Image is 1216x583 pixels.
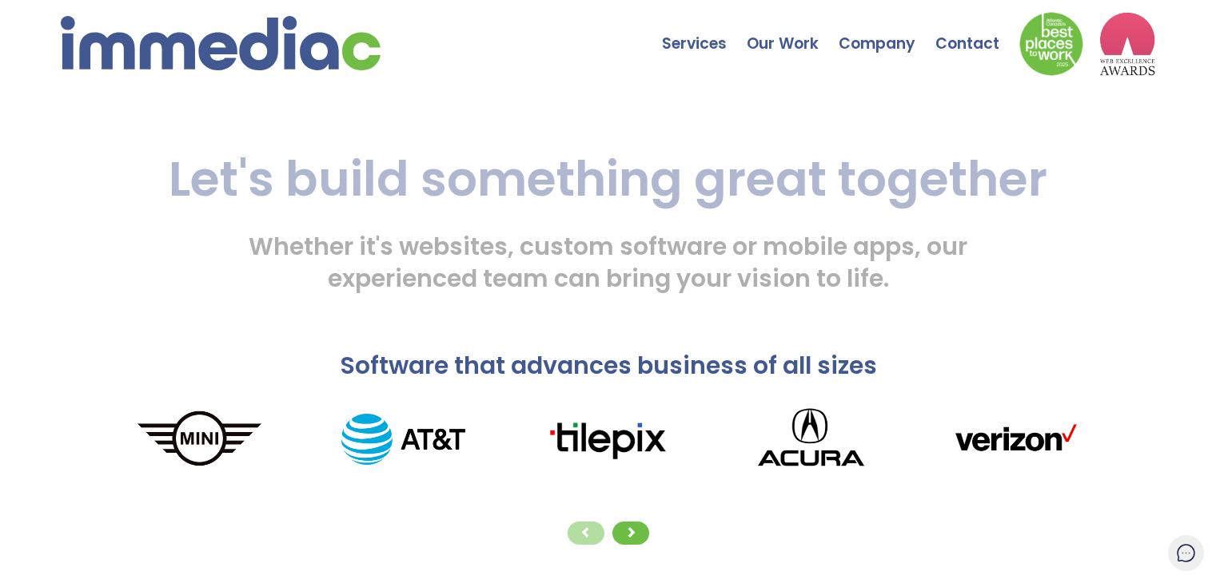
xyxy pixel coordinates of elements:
img: tilepixLogo.png [505,417,709,462]
img: verizonLogo.png [913,417,1117,461]
a: Company [839,4,935,60]
a: Our Work [747,4,839,60]
img: AT%26T_logo.png [301,414,505,465]
img: Acura_logo.png [709,398,913,480]
span: Software that advances business of all sizes [340,348,877,383]
img: MINI_logo.png [98,408,301,470]
img: Down [1019,12,1083,76]
span: Whether it's websites, custom software or mobile apps, our experienced team can bring your vision... [249,229,967,295]
span: Let's build something great together [169,145,1047,212]
a: Contact [935,4,1019,60]
a: Services [662,4,747,60]
img: logo2_wea_nobg.webp [1099,12,1155,76]
img: immediac [61,16,381,70]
